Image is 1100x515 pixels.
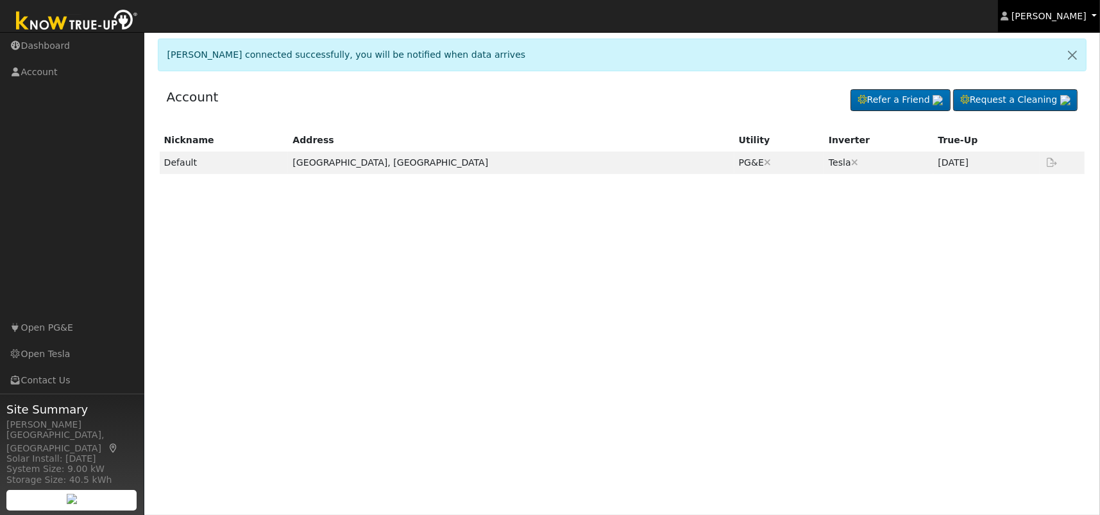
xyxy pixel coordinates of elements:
img: retrieve [933,95,943,105]
a: Account [167,89,219,105]
td: PG&E [734,152,824,174]
td: Default [160,152,289,174]
td: [GEOGRAPHIC_DATA], [GEOGRAPHIC_DATA] [288,152,734,174]
a: Request a Cleaning [953,89,1078,111]
img: retrieve [67,494,77,504]
div: [PERSON_NAME] [6,418,137,432]
div: Storage Size: 40.5 kWh [6,473,137,487]
a: Refer a Friend [850,89,951,111]
td: Tesla [824,152,934,174]
span: Site Summary [6,401,137,418]
div: [GEOGRAPHIC_DATA], [GEOGRAPHIC_DATA] [6,428,137,455]
div: System Size: 9.00 kW [6,462,137,476]
img: Know True-Up [10,7,144,36]
div: Nickname [164,134,284,147]
div: [PERSON_NAME] connected successfully, you will be notified when data arrives [158,39,1087,71]
a: Disconnect [851,157,858,168]
div: Solar Install: [DATE] [6,452,137,466]
a: Disconnect [764,157,771,168]
div: Address [292,134,729,147]
div: True-Up [938,134,1035,147]
span: [PERSON_NAME] [1011,11,1087,21]
a: Close [1059,39,1086,71]
div: Utility [739,134,820,147]
div: Inverter [829,134,929,147]
a: Map [108,443,119,453]
img: retrieve [1060,95,1070,105]
td: [DATE] [933,152,1040,174]
a: Export Interval Data [1044,157,1060,168]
